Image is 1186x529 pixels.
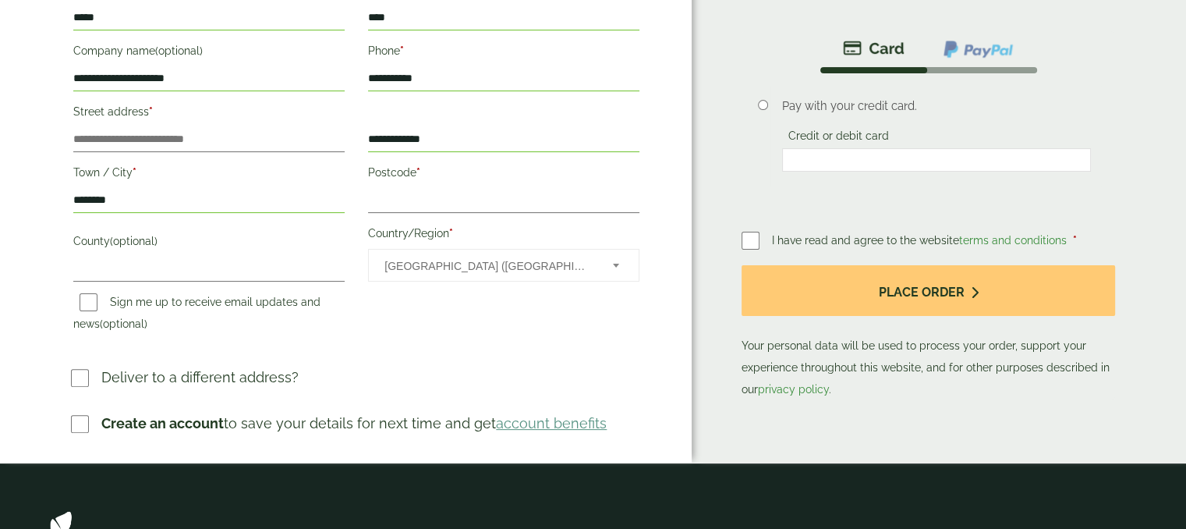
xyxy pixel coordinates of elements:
span: I have read and agree to the website [772,234,1070,247]
label: Sign me up to receive email updates and news [73,296,320,335]
abbr: required [400,44,404,57]
span: United Kingdom (UK) [384,250,592,282]
img: stripe.png [843,39,905,58]
p: to save your details for next time and get [101,413,607,434]
p: Your personal data will be used to process your order, support your experience throughout this we... [742,265,1115,400]
span: (optional) [110,235,158,247]
span: Country/Region [368,249,639,282]
button: Place order [742,265,1115,316]
abbr: required [449,227,453,240]
abbr: required [1073,234,1077,247]
label: Town / City [73,162,345,188]
p: Pay with your credit card. [782,98,1091,115]
abbr: required [149,105,153,118]
strong: Create an account [101,415,224,431]
abbr: required [416,166,420,179]
label: Street address [73,101,345,127]
label: Company name [73,40,345,66]
iframe: Secure card payment input frame [787,153,1086,167]
label: Country/Region [368,222,639,249]
label: Phone [368,40,639,66]
p: Deliver to a different address? [101,367,299,388]
label: Credit or debit card [782,130,895,147]
abbr: required [133,166,136,179]
label: County [73,230,345,257]
a: account benefits [496,415,607,431]
a: privacy policy [758,383,829,396]
label: Postcode [368,162,639,188]
a: terms and conditions [959,234,1067,247]
img: ppcp-gateway.png [942,39,1014,59]
input: Sign me up to receive email updates and news(optional) [80,293,97,311]
span: (optional) [155,44,203,57]
span: (optional) [100,318,147,330]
